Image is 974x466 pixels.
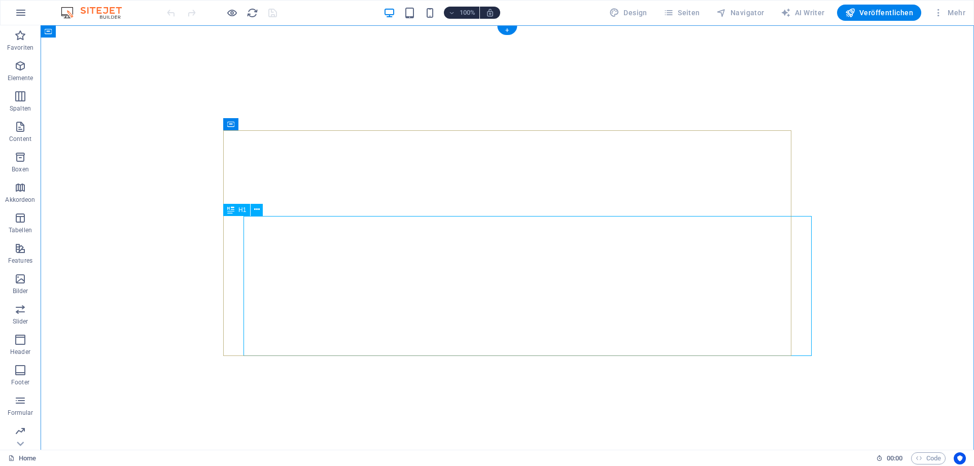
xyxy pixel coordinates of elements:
button: Design [605,5,651,21]
button: Klicke hier, um den Vorschau-Modus zu verlassen [226,7,238,19]
span: H1 [238,207,246,213]
span: Mehr [933,8,965,18]
p: Bilder [13,287,28,295]
p: Slider [13,317,28,326]
span: 00 00 [887,452,902,464]
p: Features [8,257,32,265]
p: Tabellen [9,226,32,234]
p: Akkordeon [5,196,35,204]
div: + [497,26,517,35]
span: Design [609,8,647,18]
span: Seiten [664,8,700,18]
button: Mehr [929,5,969,21]
button: Seiten [659,5,704,21]
p: Boxen [12,165,29,173]
i: Bei Größenänderung Zoomstufe automatisch an das gewählte Gerät anpassen. [485,8,495,17]
button: AI Writer [777,5,829,21]
span: AI Writer [781,8,825,18]
p: Spalten [10,104,31,113]
button: reload [246,7,258,19]
span: Navigator [716,8,764,18]
a: Klick, um Auswahl aufzuheben. Doppelklick öffnet Seitenverwaltung [8,452,36,464]
span: Veröffentlichen [845,8,913,18]
p: Favoriten [7,44,33,52]
p: Footer [11,378,29,386]
button: 100% [444,7,480,19]
span: : [894,454,895,462]
span: Code [916,452,941,464]
img: Editor Logo [58,7,134,19]
h6: 100% [459,7,475,19]
p: Content [9,135,31,143]
p: Formular [8,409,33,417]
h6: Session-Zeit [876,452,903,464]
button: Usercentrics [954,452,966,464]
p: Header [10,348,30,356]
button: Code [911,452,946,464]
button: Veröffentlichen [837,5,921,21]
p: Elemente [8,74,33,82]
i: Seite neu laden [247,7,258,19]
button: Navigator [712,5,769,21]
div: Design (Strg+Alt+Y) [605,5,651,21]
